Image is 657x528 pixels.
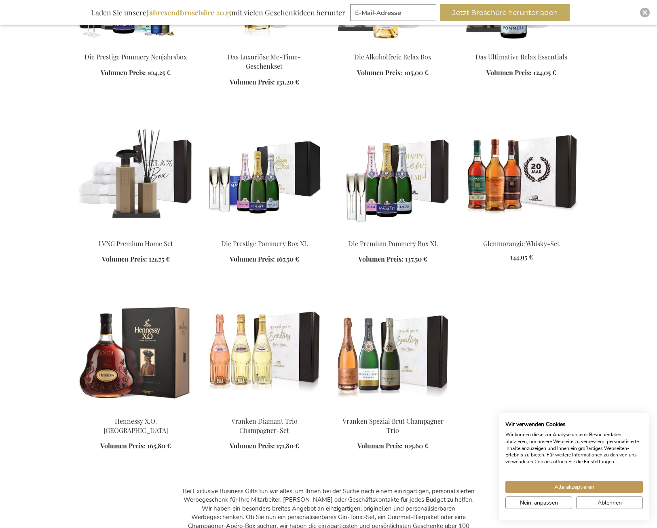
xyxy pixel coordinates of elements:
[230,441,275,450] span: Volumen Preis:
[405,255,427,263] span: 137,50 €
[505,421,643,428] h2: Wir verwenden Cookies
[464,42,579,50] a: The Ultimate Relax Essentials
[231,417,298,435] a: Vranken Diamant Trio Champagner-Set
[101,68,171,78] a: Volumen Preis: 104,25 €
[100,441,171,451] a: Volumen Preis: 165,80 €
[78,229,194,237] a: LVNG Premium Home Set
[486,68,532,77] span: Volumen Preis:
[207,229,322,237] a: The Prestige Pommery Box XL
[148,68,171,77] span: 104,25 €
[221,239,308,248] a: Die Prestige Pommery Box XL
[335,297,451,410] img: Vranken Special Brut Champagne Trio
[404,441,429,450] span: 105,60 €
[230,441,299,451] a: Volumen Preis: 171,80 €
[598,498,622,507] span: Ablehnen
[149,255,170,263] span: 121,75 €
[230,255,275,263] span: Volumen Preis:
[277,255,299,263] span: 167,50 €
[640,8,650,17] div: Close
[354,53,431,61] a: Die Alkoholfreie Relax Box
[102,255,147,263] span: Volumen Preis:
[100,441,146,450] span: Volumen Preis:
[357,68,429,78] a: Volumen Preis: 105,00 €
[505,431,643,465] p: Wir können diese zur Analyse unserer Besucherdaten platzieren, um unsere Webseite zu verbessern, ...
[486,68,556,78] a: Volumen Preis: 124,05 €
[335,229,451,237] a: The Premium Pommery Box XL
[351,4,439,23] form: marketing offers and promotions
[533,68,556,77] span: 124,05 €
[277,441,299,450] span: 171,80 €
[101,68,146,77] span: Volumen Preis:
[351,4,436,21] input: E-Mail-Adresse
[404,68,429,77] span: 105,00 €
[78,42,194,50] a: The Prestige Pommey New Year Box
[78,119,194,232] img: LVNG Premium Home Set
[358,255,427,264] a: Volumen Preis: 137,50 €
[475,53,567,61] a: Das Ultimative Relax Essentials
[357,68,402,77] span: Volumen Preis:
[85,53,187,61] a: Die Prestige Pommery Neujahrsbox
[464,229,579,237] a: Glenmorangie Whisky Set
[348,239,438,248] a: Die Premium Pommery Box XL
[520,498,558,507] span: Nein, anpassen
[483,239,560,248] a: Glenmorangie Whisky-Set
[207,42,322,50] a: The Luxury Me-Time Gift Set
[358,255,403,263] span: Volumen Preis:
[228,53,301,70] a: Das Luxuriöse Me-Time-Geschenkset
[642,10,647,15] img: Close
[230,78,299,87] a: Volumen Preis: 131,20 €
[207,119,322,232] img: The Prestige Pommery Box XL
[357,441,403,450] span: Volumen Preis:
[335,119,451,232] img: The Premium Pommery Box XL
[464,119,579,232] img: Glenmorangie Whisky Set
[335,407,451,414] a: Vranken Special Brut Champagne Trio
[78,297,194,410] img: Hennessy X.O. Cognac
[277,78,299,86] span: 131,20 €
[505,481,643,493] button: Akzeptieren Sie alle cookies
[510,253,533,261] span: 144,95 €
[102,255,170,264] a: Volumen Preis: 121,75 €
[554,483,594,491] span: Alle akzeptieren
[335,42,451,50] a: The Non-Alcoholic Relax Box
[440,4,570,21] button: Jetzt Broschüre herunterladen
[342,417,444,435] a: Vranken Spezial Brut Champagner Trio
[146,8,231,17] b: Jahresendbroschüre 2025
[207,297,322,410] img: Vranken Diamant Trio Champagne Set
[104,417,168,435] a: Hennessy X.O. [GEOGRAPHIC_DATA]
[99,239,173,248] a: LVNG Premium Home Set
[207,407,322,414] a: Vranken Diamant Trio Champagne Set
[78,407,194,414] a: Hennessy X.O. Cognac
[230,78,275,86] span: Volumen Preis:
[147,441,171,450] span: 165,80 €
[505,496,572,509] button: cookie Einstellungen anpassen
[357,441,429,451] a: Volumen Preis: 105,60 €
[576,496,643,509] button: Alle verweigern cookies
[87,4,349,21] div: Laden Sie unsere mit vielen Geschenkideen herunter
[230,255,299,264] a: Volumen Preis: 167,50 €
